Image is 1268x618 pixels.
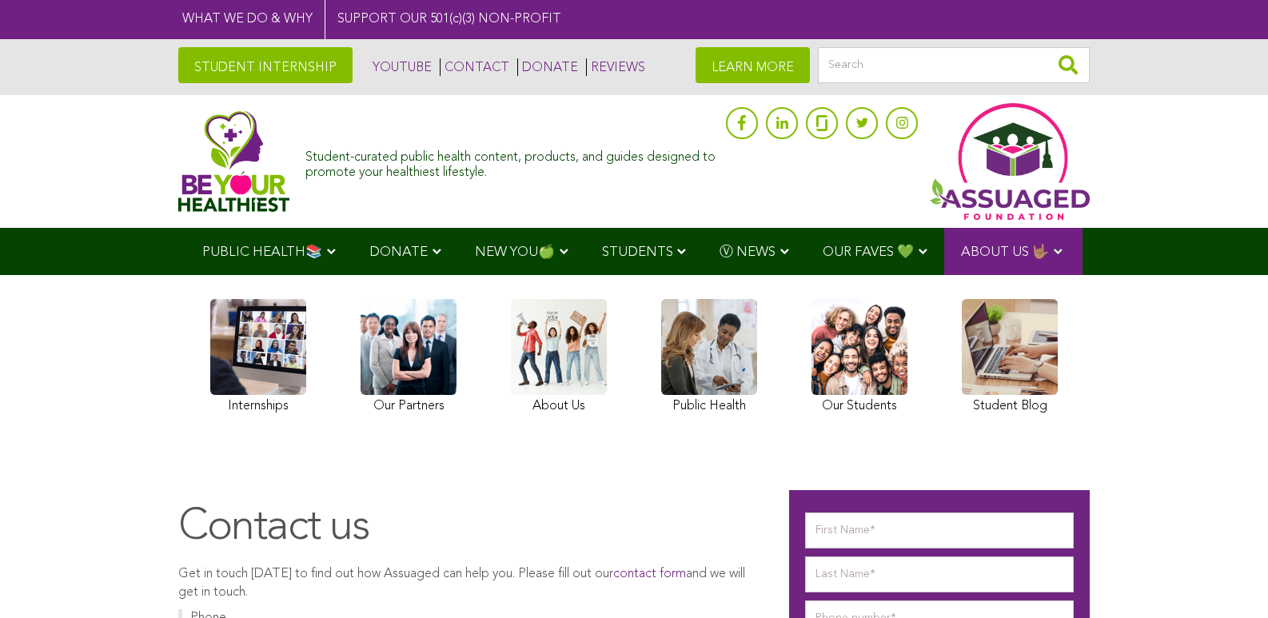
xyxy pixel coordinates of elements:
input: Search [818,47,1090,83]
a: STUDENT INTERNSHIP [178,47,353,83]
span: ABOUT US 🤟🏽 [961,245,1049,259]
img: Assuaged [178,110,289,212]
span: PUBLIC HEALTH📚 [202,245,322,259]
a: LEARN MORE [696,47,810,83]
span: NEW YOU🍏 [475,245,555,259]
img: Assuaged App [930,103,1090,220]
span: OUR FAVES 💚 [823,245,914,259]
span: DONATE [369,245,428,259]
span: Ⓥ NEWS [720,245,776,259]
img: glassdoor [816,115,827,131]
input: First Name* [805,512,1074,548]
div: Navigation Menu [178,228,1090,275]
h1: Contact us [178,502,757,554]
a: contact form [613,568,686,580]
a: YOUTUBE [369,58,432,76]
span: STUDENTS [602,245,673,259]
p: Get in touch [DATE] to find out how Assuaged can help you. Please fill out our and we will get in... [178,565,757,601]
a: REVIEWS [586,58,645,76]
a: CONTACT [440,58,509,76]
input: Last Name* [805,556,1074,592]
div: Student-curated public health content, products, and guides designed to promote your healthiest l... [305,142,718,181]
a: DONATE [517,58,578,76]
